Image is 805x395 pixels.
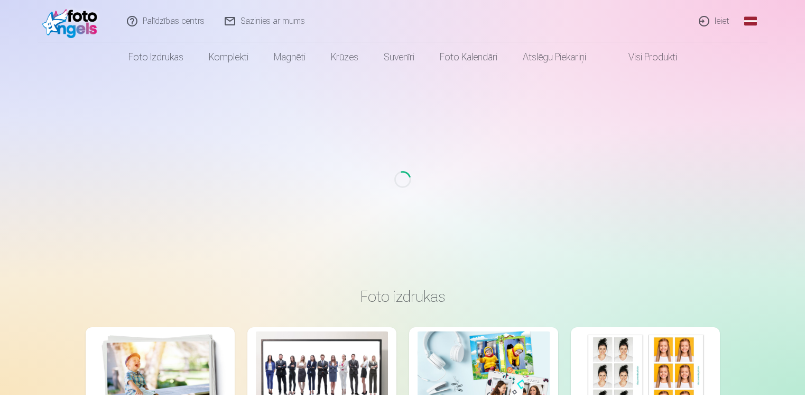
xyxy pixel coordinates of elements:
a: Foto kalendāri [427,42,510,72]
a: Magnēti [261,42,318,72]
a: Komplekti [196,42,261,72]
img: /fa1 [42,4,103,38]
a: Krūzes [318,42,371,72]
a: Foto izdrukas [116,42,196,72]
a: Visi produkti [599,42,690,72]
a: Suvenīri [371,42,427,72]
h3: Foto izdrukas [94,287,711,306]
a: Atslēgu piekariņi [510,42,599,72]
